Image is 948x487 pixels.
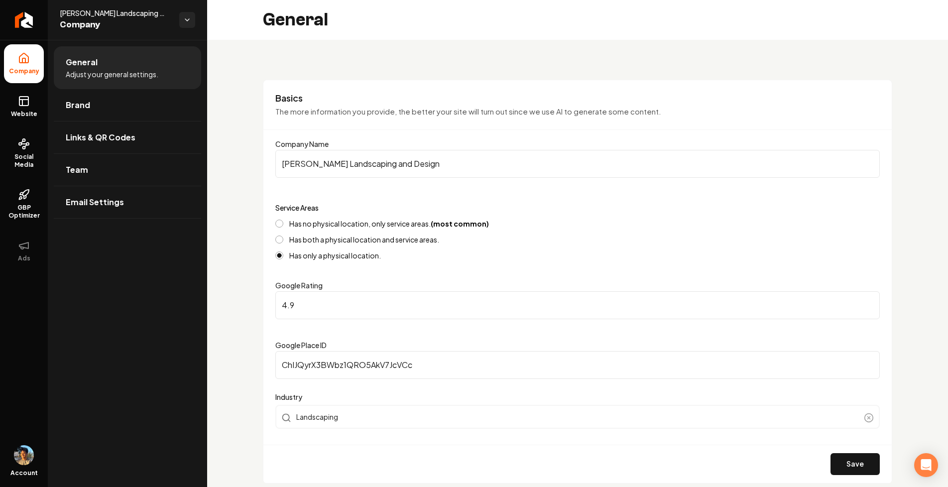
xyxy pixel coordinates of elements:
[275,139,329,148] label: Company Name
[4,87,44,126] a: Website
[14,445,34,465] img: Aditya Nair
[275,106,880,118] p: The more information you provide, the better your site will turn out since we use AI to generate ...
[914,453,938,477] div: Open Intercom Messenger
[5,67,43,75] span: Company
[275,281,323,290] label: Google Rating
[60,8,171,18] span: [PERSON_NAME] Landscaping and Design
[54,89,201,121] a: Brand
[66,69,158,79] span: Adjust your general settings.
[4,232,44,270] button: Ads
[66,56,98,68] span: General
[275,341,327,350] label: Google Place ID
[275,150,880,178] input: Company Name
[10,469,38,477] span: Account
[275,203,319,212] label: Service Areas
[289,236,439,243] label: Has both a physical location and service areas.
[14,445,34,465] button: Open user button
[54,154,201,186] a: Team
[4,130,44,177] a: Social Media
[7,110,41,118] span: Website
[54,186,201,218] a: Email Settings
[15,12,33,28] img: Rebolt Logo
[275,391,880,403] label: Industry
[275,92,880,104] h3: Basics
[4,204,44,220] span: GBP Optimizer
[54,122,201,153] a: Links & QR Codes
[4,153,44,169] span: Social Media
[66,99,90,111] span: Brand
[4,181,44,228] a: GBP Optimizer
[66,164,88,176] span: Team
[66,131,135,143] span: Links & QR Codes
[14,254,34,262] span: Ads
[66,196,124,208] span: Email Settings
[275,291,880,319] input: Google Rating
[431,219,489,228] strong: (most common)
[60,18,171,32] span: Company
[830,453,880,475] button: Save
[263,10,328,30] h2: General
[275,351,880,379] input: Google Place ID
[289,220,489,227] label: Has no physical location, only service areas.
[289,252,381,259] label: Has only a physical location.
